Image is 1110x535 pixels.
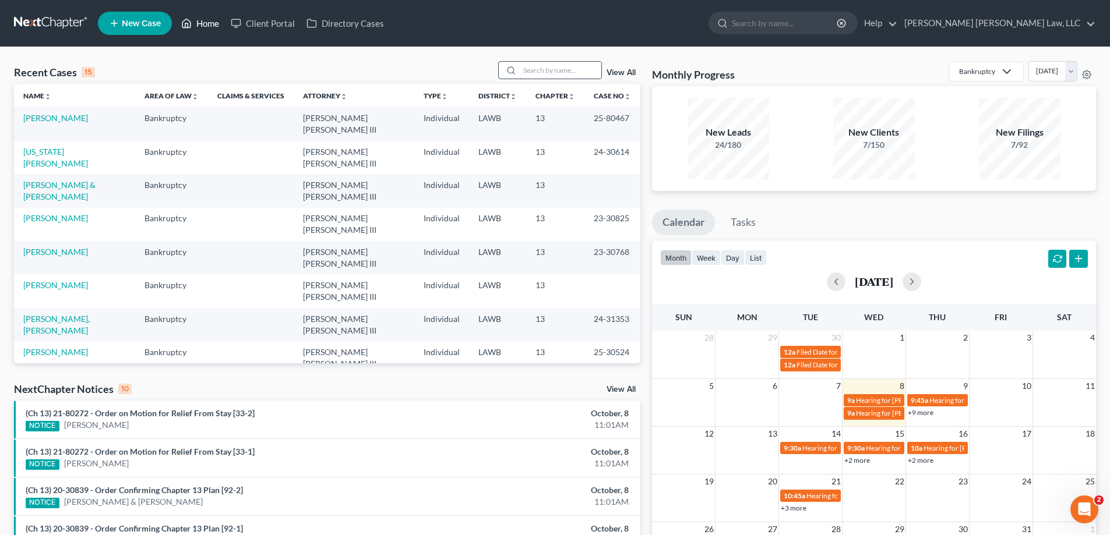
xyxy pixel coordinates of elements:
td: [PERSON_NAME] [PERSON_NAME] III [294,341,414,374]
span: 15 [894,427,905,441]
td: Individual [414,241,469,274]
td: Bankruptcy [135,174,208,207]
a: [PERSON_NAME], [PERSON_NAME] [23,314,90,335]
div: New Leads [688,126,769,139]
h2: [DATE] [855,275,893,288]
td: Bankruptcy [135,274,208,307]
div: Recent Cases [14,65,95,79]
td: LAWB [469,107,526,140]
span: Fri [995,312,1007,322]
span: 21 [830,474,842,488]
td: [PERSON_NAME] [PERSON_NAME] III [294,274,414,307]
td: Individual [414,341,469,374]
i: unfold_more [44,93,51,100]
div: 10 [118,384,132,394]
td: 13 [526,141,584,174]
input: Search by name... [520,62,601,79]
a: +3 more [781,504,806,512]
span: 20 [767,474,778,488]
div: NOTICE [26,459,59,470]
th: Claims & Services [208,84,294,107]
span: Sat [1057,312,1072,322]
span: 16 [957,427,969,441]
td: 25-80467 [584,107,640,140]
a: Case Nounfold_more [594,91,631,100]
i: unfold_more [510,93,517,100]
td: 13 [526,107,584,140]
span: 29 [767,331,778,345]
td: Bankruptcy [135,308,208,341]
a: [PERSON_NAME] [23,113,88,123]
td: [PERSON_NAME] [PERSON_NAME] III [294,141,414,174]
td: 13 [526,208,584,241]
a: +2 more [844,456,870,465]
td: [PERSON_NAME] [PERSON_NAME] III [294,208,414,241]
td: Bankruptcy [135,241,208,274]
span: 25 [1084,474,1096,488]
span: 6 [771,379,778,393]
a: Calendar [652,210,715,235]
span: Hearing for [PERSON_NAME] [929,396,1020,405]
div: 11:01AM [435,458,629,469]
span: Hearing for [PERSON_NAME] [806,491,897,500]
iframe: Intercom live chat [1070,495,1098,523]
td: [PERSON_NAME] [PERSON_NAME] III [294,241,414,274]
div: 7/150 [833,139,915,151]
td: [PERSON_NAME] [PERSON_NAME] III [294,107,414,140]
div: 11:01AM [435,496,629,508]
div: NextChapter Notices [14,382,132,396]
a: View All [607,69,636,77]
td: 23-30768 [584,241,640,274]
input: Search by name... [732,12,838,34]
div: October, 8 [435,408,629,419]
span: Hearing for [US_STATE] Safety Association of Timbermen - Self I [802,444,994,452]
span: New Case [122,19,161,28]
td: Individual [414,174,469,207]
a: [PERSON_NAME] & [PERSON_NAME] [23,180,96,201]
span: Hearing for [PERSON_NAME] [856,409,947,417]
div: New Filings [979,126,1060,139]
span: 9:30a [847,444,865,452]
td: 13 [526,274,584,307]
td: LAWB [469,308,526,341]
span: 9:45a [911,396,928,405]
span: Hearing for [PERSON_NAME] [856,396,947,405]
span: 2 [1094,495,1104,505]
span: 12 [703,427,715,441]
span: 30 [830,331,842,345]
span: Wed [864,312,883,322]
span: 10 [1021,379,1033,393]
a: [PERSON_NAME] [64,458,129,469]
td: Bankruptcy [135,107,208,140]
span: 5 [708,379,715,393]
span: 7 [835,379,842,393]
a: Directory Cases [301,13,390,34]
td: 23-30825 [584,208,640,241]
a: Chapterunfold_more [535,91,575,100]
a: [PERSON_NAME] [64,419,129,431]
div: NOTICE [26,498,59,508]
a: Tasks [720,210,766,235]
div: 7/92 [979,139,1060,151]
span: Sun [675,312,692,322]
td: Individual [414,107,469,140]
td: 24-30614 [584,141,640,174]
i: unfold_more [192,93,199,100]
a: [PERSON_NAME] & [PERSON_NAME] [64,496,203,508]
span: 2 [962,331,969,345]
a: [PERSON_NAME] [PERSON_NAME] Law, LLC [898,13,1095,34]
span: 4 [1089,331,1096,345]
td: 25-30524 [584,341,640,374]
span: Tue [803,312,818,322]
div: October, 8 [435,484,629,496]
td: [PERSON_NAME] [PERSON_NAME] III [294,174,414,207]
td: Individual [414,141,469,174]
a: [PERSON_NAME] [23,280,88,290]
div: New Clients [833,126,915,139]
td: 13 [526,308,584,341]
div: October, 8 [435,446,629,458]
span: 11 [1084,379,1096,393]
span: Thu [929,312,946,322]
span: Mon [737,312,757,322]
td: Bankruptcy [135,141,208,174]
